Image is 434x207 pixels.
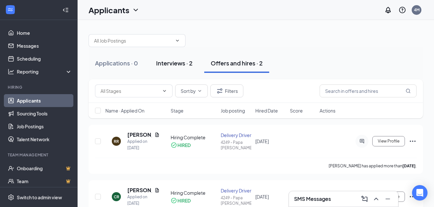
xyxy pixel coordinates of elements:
[171,190,217,196] div: Hiring Complete
[154,132,160,137] svg: Document
[255,138,269,144] span: [DATE]
[114,194,119,200] div: CR
[372,136,405,146] button: View Profile
[8,152,71,158] div: Team Management
[221,195,251,206] div: 4249 - Papa [PERSON_NAME]'s
[216,87,224,95] svg: Filter
[171,142,177,148] svg: CheckmarkCircle
[17,133,72,146] a: Talent Network
[17,26,72,39] a: Home
[177,197,191,204] div: HIRED
[89,5,129,15] h1: Applicants
[17,120,72,133] a: Job Postings
[95,59,138,67] div: Applications · 0
[17,175,72,188] a: TeamCrown
[358,139,366,144] svg: ActiveChat
[378,139,399,143] span: View Profile
[177,142,191,148] div: HIRED
[371,194,381,204] button: ChevronUp
[101,87,159,94] input: All Stages
[398,6,406,14] svg: QuestionInfo
[221,107,245,114] span: Job posting
[320,84,417,97] input: Search in offers and hires
[17,39,72,52] a: Messages
[361,195,368,203] svg: ComposeMessage
[175,84,208,97] button: Sort byChevronDown
[62,7,69,13] svg: Collapse
[210,84,243,97] button: Filter Filters
[384,6,392,14] svg: Notifications
[132,6,140,14] svg: ChevronDown
[127,187,152,194] h5: [PERSON_NAME]
[114,139,119,144] div: RR
[17,94,72,107] a: Applicants
[359,194,370,204] button: ComposeMessage
[221,140,251,151] div: 4249 - Papa [PERSON_NAME]'s
[294,195,331,202] h3: SMS Messages
[383,194,393,204] button: Minimize
[329,163,417,169] p: [PERSON_NAME] has applied more than .
[372,195,380,203] svg: ChevronUp
[171,107,184,114] span: Stage
[127,138,160,151] div: Applied on [DATE]
[409,193,417,201] svg: Ellipses
[17,52,72,65] a: Scheduling
[384,195,392,203] svg: Minimize
[255,194,269,200] span: [DATE]
[181,89,196,93] span: Sort by
[17,68,72,75] div: Reporting
[171,134,217,141] div: Hiring Complete
[17,194,62,201] div: Switch to admin view
[320,107,335,114] span: Actions
[8,68,14,75] svg: Analysis
[8,84,71,90] div: Hiring
[412,185,428,201] div: Open Intercom Messenger
[255,107,278,114] span: Hired Date
[211,59,263,67] div: Offers and hires · 2
[402,163,416,168] b: [DATE]
[127,131,152,138] h5: [PERSON_NAME]
[162,88,167,94] svg: ChevronDown
[17,107,72,120] a: Sourcing Tools
[221,132,251,138] div: Delivery Driver
[171,197,177,204] svg: CheckmarkCircle
[406,88,411,94] svg: MagnifyingGlass
[105,107,144,114] span: Name · Applied On
[127,194,160,207] div: Applied on [DATE]
[94,37,172,44] input: All Job Postings
[414,7,419,13] div: 4M
[175,38,180,43] svg: ChevronDown
[290,107,303,114] span: Score
[8,194,14,201] svg: Settings
[7,6,14,13] svg: WorkstreamLogo
[156,59,193,67] div: Interviews · 2
[154,188,160,193] svg: Document
[221,187,251,194] div: Delivery Driver
[197,88,202,94] svg: ChevronDown
[409,137,417,145] svg: Ellipses
[17,162,72,175] a: OnboardingCrown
